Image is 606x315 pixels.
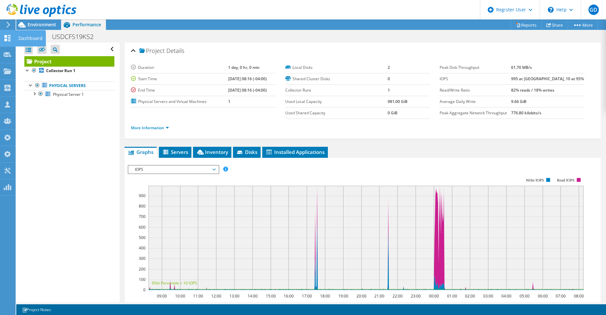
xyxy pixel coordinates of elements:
text: 13:00 [229,293,239,299]
text: 23:00 [410,293,420,299]
b: 1 day, 0 hr, 0 min [228,65,260,70]
span: Environment [28,21,56,28]
text: 07:00 [555,293,565,299]
label: Used Local Capacity [285,98,388,105]
span: Servers [162,149,188,155]
label: Local Disks [285,64,388,71]
text: 18:00 [320,293,330,299]
span: IOPS [132,166,215,173]
text: 700 [139,214,146,219]
text: 100 [139,277,146,282]
text: 12:00 [211,293,221,299]
a: Project Notes [18,306,56,314]
a: More [568,20,598,30]
b: 82% reads / 18% writes [511,87,554,93]
text: 01:00 [447,293,457,299]
text: 17:00 [302,293,312,299]
text: 22:00 [392,293,402,299]
label: Physical Servers and Virtual Machines [131,98,228,105]
span: GD [588,5,599,15]
text: 05:00 [519,293,529,299]
a: Share [541,20,568,30]
a: Project [24,56,114,67]
span: Physical Server 1 [53,92,84,97]
text: 800 [139,203,146,209]
a: Physical Server 1 [24,90,114,98]
b: 2 [388,65,390,70]
text: 95th Percentile = 10 IOPS [152,280,197,286]
b: 981.00 GiB [388,99,407,104]
text: 19:00 [338,293,348,299]
div: Dashboard [15,30,46,46]
label: Start Time [131,76,228,82]
label: End Time [131,87,228,94]
label: Shared Cluster Disks [285,76,388,82]
label: Used Shared Capacity [285,110,388,116]
label: Duration [131,64,228,71]
span: Disks [236,149,257,155]
a: Collector Run 1 [24,67,114,75]
text: 04:00 [501,293,511,299]
a: More Information [131,125,169,131]
b: 61.70 MB/s [511,65,532,70]
b: 9.66 GiB [511,99,526,104]
b: 776.80 kilobits/s [511,110,541,116]
label: Average Daily Write [440,98,511,105]
text: 900 [139,193,146,198]
b: Collector Run 1 [46,68,75,73]
span: Installed Applications [265,149,325,155]
label: Read/Write Ratio [440,87,511,94]
span: Graphs [128,149,153,155]
b: [DATE] 08:16 (-04:00) [228,87,267,93]
text: 21:00 [374,293,384,299]
span: Details [166,47,184,55]
text: 14:00 [247,293,257,299]
text: 09:00 [157,293,167,299]
h1: USDCFS19KS2 [49,33,104,40]
label: Peak Aggregate Network Throughput [440,110,511,116]
text: 11:00 [193,293,203,299]
text: 15:00 [265,293,276,299]
span: Project [139,48,165,54]
span: Performance [72,21,101,28]
label: IOPS [440,76,511,82]
text: 00:00 [429,293,439,299]
text: 400 [139,245,146,251]
text: 10:00 [175,293,185,299]
label: Peak Disk Throughput [440,64,511,71]
text: Read IOPS [557,178,574,183]
b: 1 [228,99,230,104]
text: 08:00 [574,293,584,299]
text: 200 [139,266,146,272]
text: 03:00 [483,293,493,299]
a: Reports [510,20,542,30]
a: Physical Servers [24,82,114,90]
b: 0 GiB [388,110,397,116]
text: 0 [143,287,146,293]
svg: \n [548,7,554,13]
b: [DATE] 08:16 (-04:00) [228,76,267,82]
span: Inventory [196,149,228,155]
b: 1 [388,87,390,93]
b: 995 at [GEOGRAPHIC_DATA], 10 at 95% [511,76,584,82]
text: 500 [139,235,146,240]
label: Collector Runs [285,87,388,94]
text: 16:00 [283,293,293,299]
text: Write IOPS [526,178,544,183]
text: 20:00 [356,293,366,299]
b: 0 [388,76,390,82]
text: 06:00 [537,293,548,299]
text: 02:00 [465,293,475,299]
text: 600 [139,224,146,230]
text: 300 [139,256,146,261]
